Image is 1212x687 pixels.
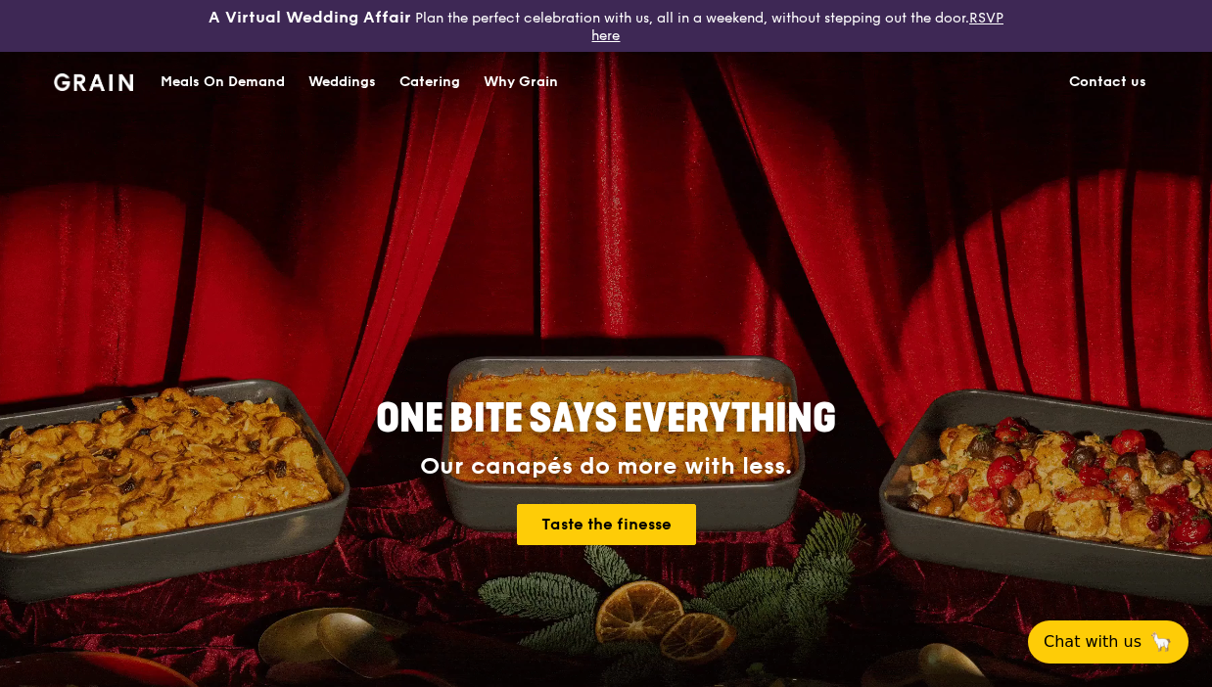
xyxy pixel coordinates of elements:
[297,53,388,112] a: Weddings
[1044,630,1142,654] span: Chat with us
[1149,630,1173,654] span: 🦙
[517,504,696,545] a: Taste the finesse
[209,8,411,27] h3: A Virtual Wedding Affair
[308,53,376,112] div: Weddings
[54,51,133,110] a: GrainGrain
[591,10,1003,44] a: RSVP here
[161,53,285,112] div: Meals On Demand
[388,53,472,112] a: Catering
[202,8,1009,44] div: Plan the perfect celebration with us, all in a weekend, without stepping out the door.
[1057,53,1158,112] a: Contact us
[399,53,460,112] div: Catering
[484,53,558,112] div: Why Grain
[1028,620,1189,664] button: Chat with us🦙
[54,73,133,91] img: Grain
[254,453,958,481] div: Our canapés do more with less.
[376,395,836,442] span: ONE BITE SAYS EVERYTHING
[472,53,570,112] a: Why Grain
